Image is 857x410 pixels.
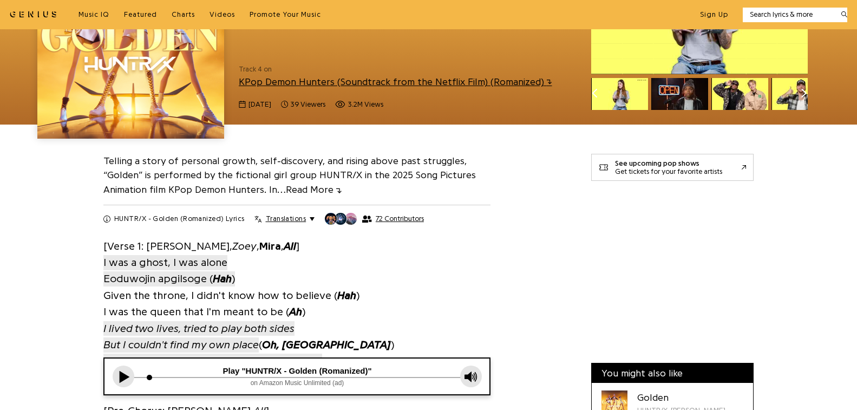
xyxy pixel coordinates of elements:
[248,99,271,110] span: [DATE]
[239,64,577,75] span: Track 4 on
[615,167,722,175] div: Get tickets for your favorite artists
[172,11,195,18] span: Charts
[324,212,424,225] button: 72 Contributors
[700,10,728,19] button: Sign Up
[103,353,322,369] a: Called a problem child, 'cause I got too wild
[104,359,490,394] iframe: Tonefuse player
[262,339,391,350] b: Oh, [GEOGRAPHIC_DATA]
[103,156,476,195] a: Telling a story of personal growth, self-discovery, and rising above past struggles, “Golden” is ...
[114,214,245,224] h2: HUNTR/X - Golden (Romanized) Lyrics
[78,11,109,18] span: Music IQ
[591,198,754,333] iframe: Advertisement
[376,214,424,223] span: 72 Contributors
[250,10,321,19] a: Promote Your Music
[103,254,235,288] a: I was a ghost, I was aloneEoduwojin apgilsoge (Hah)
[335,99,383,110] span: 3,244,459 views
[124,10,157,19] a: Featured
[250,11,321,18] span: Promote Your Music
[103,255,235,287] span: I was a ghost, I was alone Eoduwojin apgilsoge ( )
[284,240,296,252] b: All
[281,99,325,110] span: 39 viewers
[254,214,315,224] button: Translations
[103,320,295,354] a: I lived two lives, tried to play both sidesBut I couldn't find my own place
[213,274,232,285] b: Hah
[743,9,834,20] input: Search lyrics & more
[259,240,281,252] b: Mira
[232,240,257,252] i: Zoey
[172,10,195,19] a: Charts
[124,11,157,18] span: Featured
[103,323,295,350] i: I lived two lives, tried to play both sides But I couldn't find my own place
[103,356,322,367] b: Called a problem child, 'cause I got too wild
[78,10,109,19] a: Music IQ
[210,11,235,18] span: Videos
[210,10,235,19] a: Videos
[615,159,722,167] div: See upcoming pop shows
[286,185,342,194] span: Read More
[637,391,743,405] div: Golden
[289,306,302,317] b: Ah
[266,214,306,224] span: Translations
[239,77,552,87] a: KPop Demon Hunters (Soundtrack from the Netflix Film) (Romanized)
[591,154,754,181] a: See upcoming pop showsGet tickets for your favorite artists
[337,290,356,301] b: Hah
[348,99,383,110] span: 3.2M views
[291,99,325,110] span: 39 viewers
